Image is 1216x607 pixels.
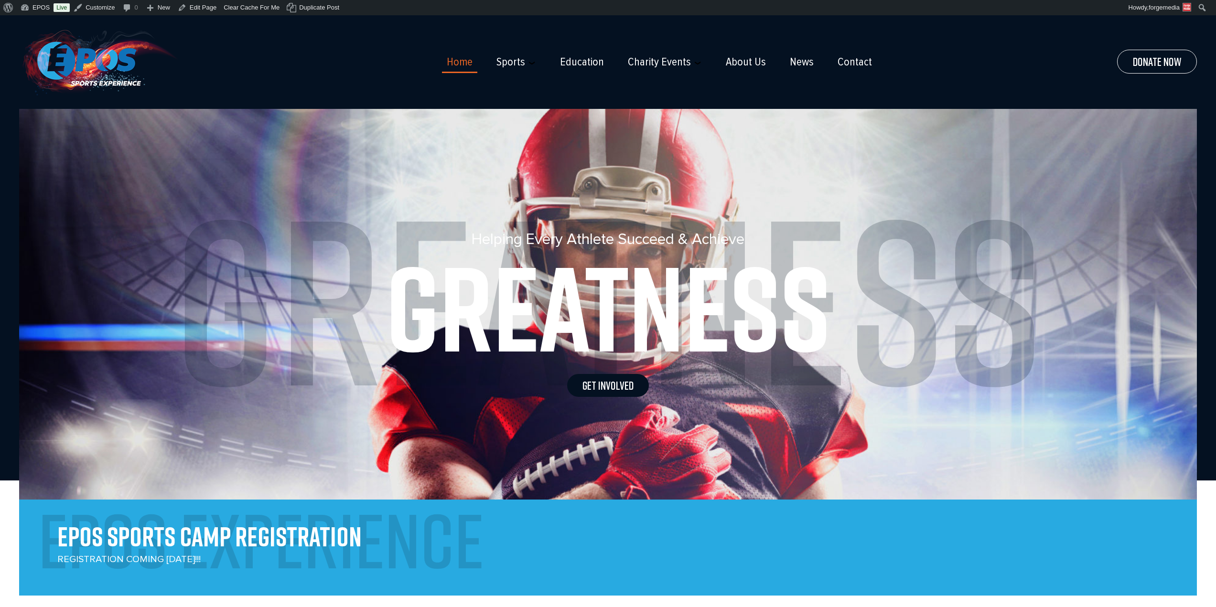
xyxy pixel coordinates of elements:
a: Education [560,55,604,69]
h5: Helping Every Athlete Succeed & Achieve [38,230,1178,248]
a: News [790,55,814,69]
a: Contact [838,55,872,69]
a: Get Involved [567,374,649,397]
a: Home [447,55,473,69]
h1: Greatness [38,248,1178,368]
h2: Epos Sports Camp Registration [57,500,362,550]
a: Charity Events [628,55,691,69]
a: About Us [726,55,766,69]
p: REGISTRATION COMING [DATE]!!! [57,552,362,596]
a: Donate Now [1117,50,1197,74]
span: forgemedia [1149,4,1180,11]
a: Live [54,3,70,12]
a: Sports [496,55,525,69]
